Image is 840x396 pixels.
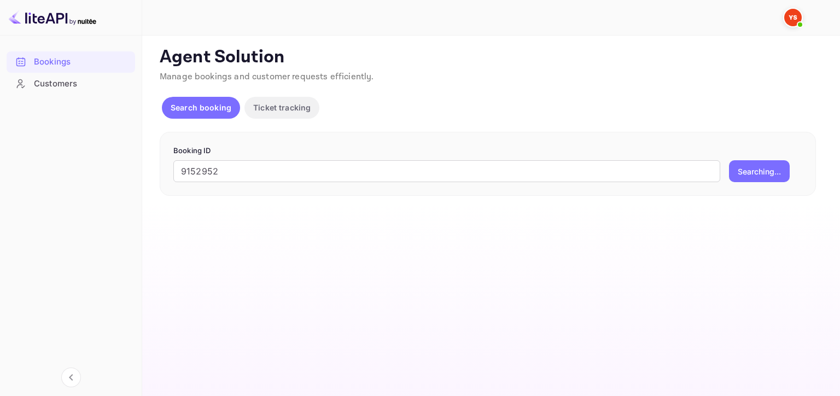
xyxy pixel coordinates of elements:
button: Collapse navigation [61,368,81,387]
div: Bookings [7,51,135,73]
img: LiteAPI logo [9,9,96,26]
div: Customers [34,78,130,90]
a: Customers [7,73,135,94]
img: Yandex Support [784,9,802,26]
div: Bookings [34,56,130,68]
span: Manage bookings and customer requests efficiently. [160,71,374,83]
a: Bookings [7,51,135,72]
p: Ticket tracking [253,102,311,113]
p: Agent Solution [160,46,820,68]
p: Search booking [171,102,231,113]
button: Searching... [729,160,790,182]
p: Booking ID [173,145,802,156]
input: Enter Booking ID (e.g., 63782194) [173,160,720,182]
div: Customers [7,73,135,95]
